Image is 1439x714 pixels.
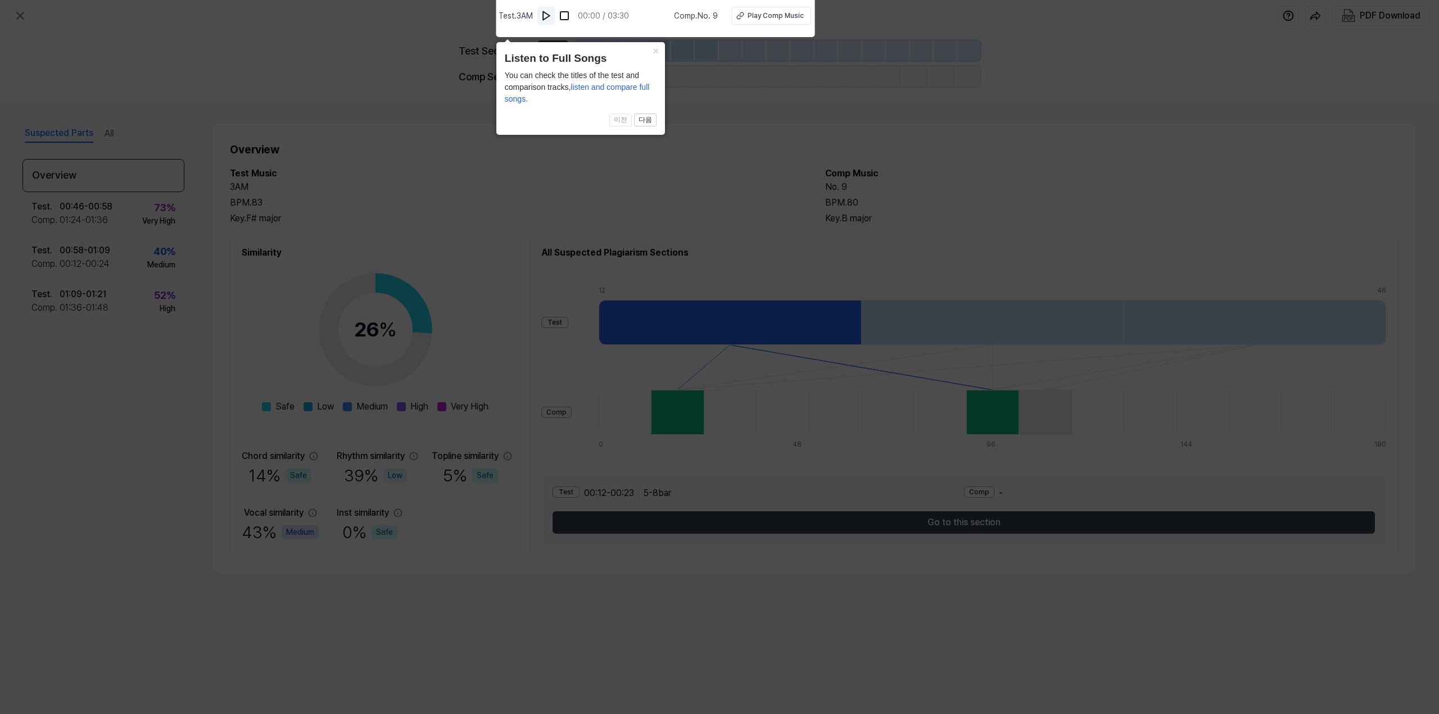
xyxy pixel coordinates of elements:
button: Close [647,42,665,58]
button: Play Comp Music [731,7,811,25]
header: Listen to Full Songs [505,51,657,67]
img: stop [559,10,570,21]
button: 다음 [634,113,657,127]
span: listen and compare full songs. [505,83,650,103]
div: 00:00 / 03:30 [578,10,629,22]
span: Comp . No. 9 [674,10,718,22]
img: play [541,10,552,21]
span: Test . 3AM [499,10,533,22]
div: Play Comp Music [748,11,804,21]
div: You can check the titles of the test and comparison tracks, [505,70,657,105]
